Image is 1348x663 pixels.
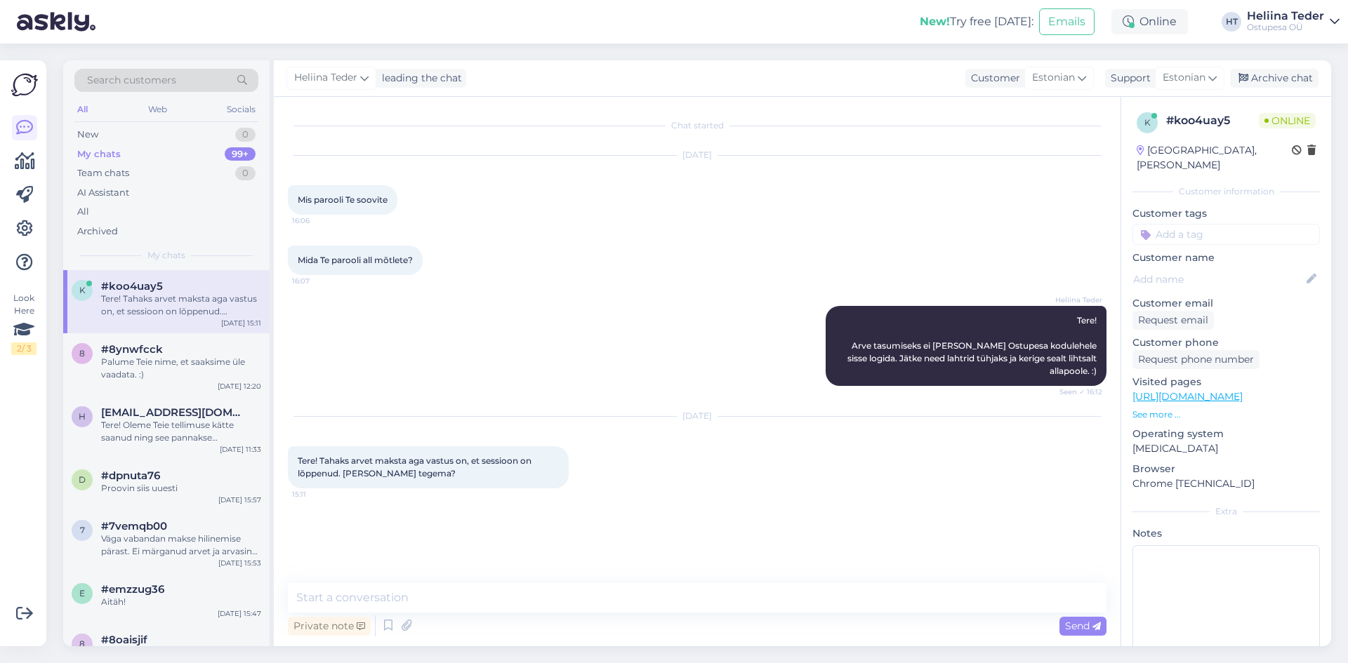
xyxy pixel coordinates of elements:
span: #dpnuta76 [101,469,160,482]
div: 2 / 3 [11,342,37,355]
div: [DATE] 11:33 [220,444,261,455]
img: Askly Logo [11,72,38,98]
span: 16:07 [292,276,345,286]
span: d [79,474,86,485]
div: Online [1111,9,1188,34]
div: [DATE] 15:53 [218,558,261,568]
div: Support [1105,71,1151,86]
p: See more ... [1132,408,1320,421]
p: Customer name [1132,250,1320,265]
p: Customer tags [1132,206,1320,221]
p: Browser [1132,462,1320,476]
div: 99+ [225,147,256,161]
p: Customer email [1132,296,1320,311]
span: h [79,411,86,422]
a: [URL][DOMAIN_NAME] [1132,390,1243,403]
div: Ostupesa OÜ [1247,22,1324,33]
button: Emails [1039,8,1095,35]
span: Seen ✓ 16:12 [1050,387,1102,397]
div: 0 [235,128,256,142]
div: Väga vabandan makse hilinemise pärast. Ei märganud arvet ja arvasin et jäin tellimusest [PERSON_N... [101,533,261,558]
div: [DATE] [288,149,1106,161]
div: Chat started [288,119,1106,132]
span: #8oaisjif [101,634,147,646]
div: Private note [288,617,371,636]
div: leading the chat [376,71,462,86]
p: Visited pages [1132,375,1320,389]
span: 15:11 [292,489,345,500]
input: Add name [1133,272,1304,287]
div: Web [145,100,170,119]
p: Customer phone [1132,335,1320,350]
div: Archived [77,225,118,239]
div: My chats [77,147,121,161]
div: Tere! Tahaks arvet maksta aga vastus on, et sessioon on lõppenud. [PERSON_NAME] tegema? [101,293,261,318]
span: Mida Te parooli all mõtlete? [298,255,413,265]
span: 16:06 [292,215,345,226]
div: HT [1222,12,1241,32]
p: Notes [1132,526,1320,541]
span: Estonian [1163,70,1205,86]
div: Aitäh! [101,596,261,608]
span: #koo4uay5 [101,280,163,293]
div: Try free [DATE]: [920,13,1033,30]
span: Tere! Tahaks arvet maksta aga vastus on, et sessioon on lõppenud. [PERSON_NAME] tegema? [298,455,534,478]
span: Online [1259,113,1316,128]
div: Archive chat [1230,69,1319,88]
div: Tere! Oleme Teie tellimuse kätte saanud ning see pannakse [PERSON_NAME] [PERSON_NAME] nädala jook... [101,419,261,444]
span: #8ynwfcck [101,343,163,356]
div: [DATE] 15:11 [221,318,261,328]
div: Customer information [1132,185,1320,198]
span: e [79,588,85,598]
div: Look Here [11,292,37,355]
a: Heliina TederOstupesa OÜ [1247,11,1340,33]
span: k [1144,117,1151,128]
div: 0 [235,166,256,180]
div: [DATE] 12:20 [218,381,261,391]
div: Request phone number [1132,350,1260,369]
div: All [77,205,89,219]
div: Extra [1132,505,1320,518]
span: Tere! Arve tasumiseks ei [PERSON_NAME] Ostupesa kodulehele sisse logida. Jätke need lahtrid tühja... [847,315,1099,376]
div: Customer [965,71,1020,86]
b: New! [920,15,950,28]
span: #7vemqb00 [101,520,167,533]
div: AI Assistant [77,186,129,200]
span: 8 [79,638,85,649]
p: Chrome [TECHNICAL_ID] [1132,476,1320,491]
span: Search customers [87,73,176,88]
div: [DATE] 15:57 [218,495,261,505]
div: Request email [1132,311,1214,330]
div: Proovin siis uuesti [101,482,261,495]
span: heleni.juht7@gmail.com [101,406,247,419]
div: Palume Teie nime, et saaksime üle vaadata. :) [101,356,261,381]
p: [MEDICAL_DATA] [1132,441,1320,456]
div: [DATE] [288,410,1106,422]
span: My chats [147,249,185,262]
div: [GEOGRAPHIC_DATA], [PERSON_NAME] [1137,143,1292,173]
input: Add a tag [1132,224,1320,245]
p: Operating system [1132,427,1320,441]
div: Team chats [77,166,129,180]
span: k [79,285,86,295]
span: Estonian [1032,70,1075,86]
span: 7 [80,525,85,535]
div: New [77,128,98,142]
span: Mis parooli Te soovite [298,194,388,205]
span: #emzzug36 [101,583,164,596]
div: All [74,100,91,119]
div: # koo4uay5 [1166,112,1259,129]
span: Send [1065,620,1101,632]
div: Heliina Teder [1247,11,1324,22]
span: Heliina Teder [294,70,357,86]
div: [DATE] 15:47 [218,608,261,619]
span: 8 [79,348,85,359]
div: Socials [224,100,258,119]
span: Heliina Teder [1050,295,1102,305]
